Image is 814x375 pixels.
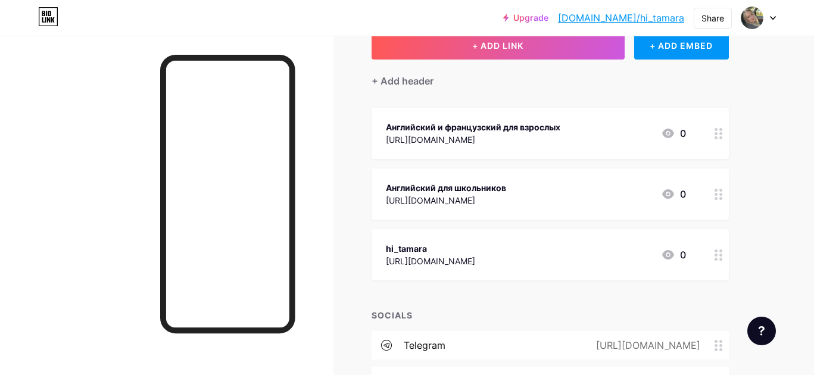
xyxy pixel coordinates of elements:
[372,74,433,88] div: + Add header
[372,31,625,60] button: + ADD LINK
[741,7,763,29] img: hi_tamara
[386,242,475,255] div: hi_tamara
[558,11,684,25] a: [DOMAIN_NAME]/hi_tamara
[386,133,560,146] div: [URL][DOMAIN_NAME]
[404,338,445,352] div: telegram
[386,182,506,194] div: Английский для школьников
[472,40,523,51] span: + ADD LINK
[503,13,548,23] a: Upgrade
[386,194,506,207] div: [URL][DOMAIN_NAME]
[372,309,729,321] div: SOCIALS
[661,248,686,262] div: 0
[661,126,686,140] div: 0
[634,31,729,60] div: + ADD EMBED
[701,12,724,24] div: Share
[661,187,686,201] div: 0
[577,338,715,352] div: [URL][DOMAIN_NAME]
[386,255,475,267] div: [URL][DOMAIN_NAME]
[386,121,560,133] div: Английский и французский для взрослых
